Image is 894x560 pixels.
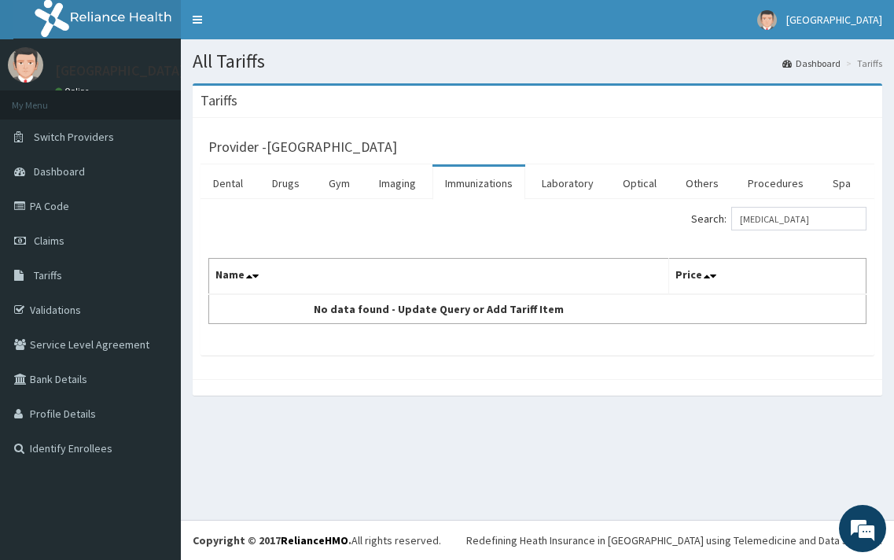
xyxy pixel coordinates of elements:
[209,294,669,324] td: No data found - Update Query or Add Tariff Item
[259,167,312,200] a: Drugs
[610,167,669,200] a: Optical
[669,259,866,295] th: Price
[34,164,85,179] span: Dashboard
[782,57,841,70] a: Dashboard
[34,268,62,282] span: Tariffs
[757,10,777,30] img: User Image
[201,94,237,108] h3: Tariffs
[432,167,525,200] a: Immunizations
[193,51,882,72] h1: All Tariffs
[193,533,351,547] strong: Copyright © 2017 .
[34,130,114,144] span: Switch Providers
[316,167,362,200] a: Gym
[201,167,256,200] a: Dental
[691,207,866,230] label: Search:
[208,140,397,154] h3: Provider - [GEOGRAPHIC_DATA]
[786,13,882,27] span: [GEOGRAPHIC_DATA]
[55,86,93,97] a: Online
[466,532,882,548] div: Redefining Heath Insurance in [GEOGRAPHIC_DATA] using Telemedicine and Data Science!
[281,533,348,547] a: RelianceHMO
[55,64,185,78] p: [GEOGRAPHIC_DATA]
[209,259,669,295] th: Name
[735,167,816,200] a: Procedures
[8,47,43,83] img: User Image
[181,520,894,560] footer: All rights reserved.
[842,57,882,70] li: Tariffs
[673,167,731,200] a: Others
[34,234,64,248] span: Claims
[529,167,606,200] a: Laboratory
[820,167,863,200] a: Spa
[731,207,866,230] input: Search:
[366,167,429,200] a: Imaging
